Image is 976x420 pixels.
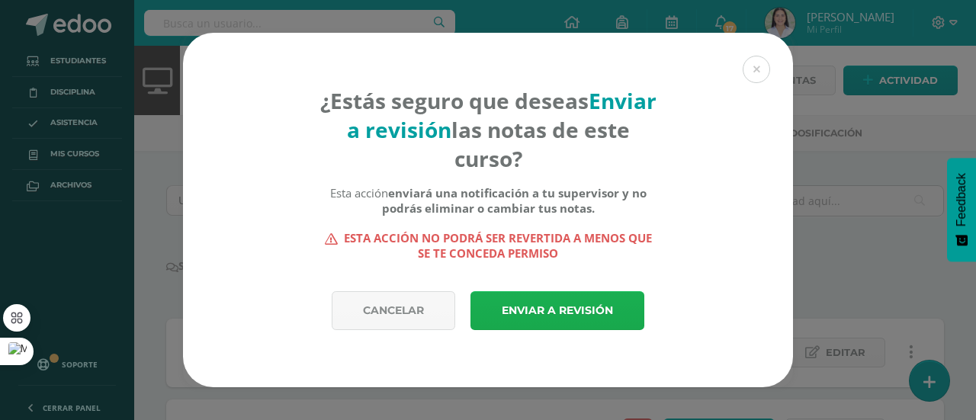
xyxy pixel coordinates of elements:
[743,56,770,83] button: Close (Esc)
[947,158,976,261] button: Feedback - Mostrar encuesta
[347,86,657,144] strong: Enviar a revisión
[470,291,644,330] a: Enviar a revisión
[332,291,455,330] a: Cancelar
[955,173,968,226] span: Feedback
[382,185,647,216] b: enviará una notificación a tu supervisor y no podrás eliminar o cambiar tus notas.
[319,185,657,216] div: Esta acción
[319,230,657,261] strong: Esta acción no podrá ser revertida a menos que se te conceda permiso
[319,86,657,173] h4: ¿Estás seguro que deseas las notas de este curso?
